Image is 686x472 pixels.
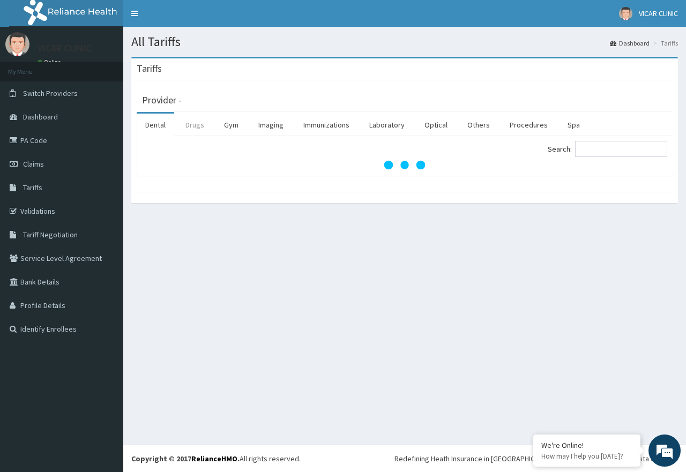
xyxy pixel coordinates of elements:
a: RelianceHMO [191,454,237,463]
span: Dashboard [23,112,58,122]
span: Tariff Negotiation [23,230,78,239]
h1: All Tariffs [131,35,678,49]
a: Dental [137,114,174,136]
p: VICAR CLINIC [38,43,91,53]
strong: Copyright © 2017 . [131,454,240,463]
h3: Tariffs [137,64,162,73]
a: Online [38,58,63,66]
div: Redefining Heath Insurance in [GEOGRAPHIC_DATA] using Telemedicine and Data Science! [394,453,678,464]
a: Imaging [250,114,292,136]
a: Spa [559,114,588,136]
a: Gym [215,114,247,136]
svg: audio-loading [383,144,426,186]
h3: Provider - [142,95,182,105]
img: User Image [5,32,29,56]
a: Dashboard [610,39,650,48]
a: Procedures [501,114,556,136]
span: VICAR CLINIC [639,9,678,18]
span: Claims [23,159,44,169]
span: Tariffs [23,183,42,192]
span: Switch Providers [23,88,78,98]
img: User Image [619,7,632,20]
a: Laboratory [361,114,413,136]
a: Immunizations [295,114,358,136]
a: Optical [416,114,456,136]
p: How may I help you today? [541,452,632,461]
li: Tariffs [651,39,678,48]
label: Search: [548,141,667,157]
footer: All rights reserved. [123,445,686,472]
div: We're Online! [541,440,632,450]
input: Search: [575,141,667,157]
a: Others [459,114,498,136]
a: Drugs [177,114,213,136]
